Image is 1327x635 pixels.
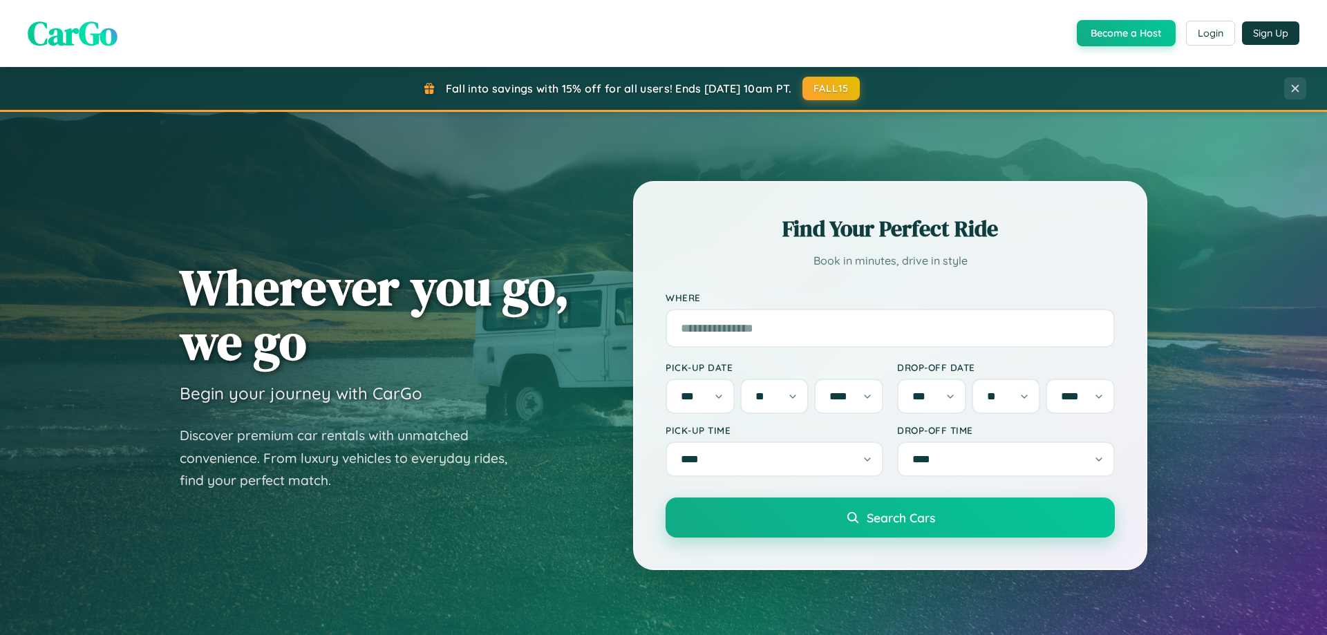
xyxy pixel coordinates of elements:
p: Discover premium car rentals with unmatched convenience. From luxury vehicles to everyday rides, ... [180,424,525,492]
h3: Begin your journey with CarGo [180,383,422,404]
button: Search Cars [666,497,1115,538]
label: Where [666,292,1115,303]
button: FALL15 [802,77,860,100]
label: Drop-off Date [897,361,1115,373]
h1: Wherever you go, we go [180,260,570,369]
label: Pick-up Date [666,361,883,373]
label: Pick-up Time [666,424,883,436]
button: Login [1186,21,1235,46]
button: Become a Host [1077,20,1176,46]
p: Book in minutes, drive in style [666,251,1115,271]
span: Fall into savings with 15% off for all users! Ends [DATE] 10am PT. [446,82,792,95]
h2: Find Your Perfect Ride [666,214,1115,244]
button: Sign Up [1242,21,1299,45]
span: CarGo [28,10,117,56]
span: Search Cars [867,510,935,525]
label: Drop-off Time [897,424,1115,436]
